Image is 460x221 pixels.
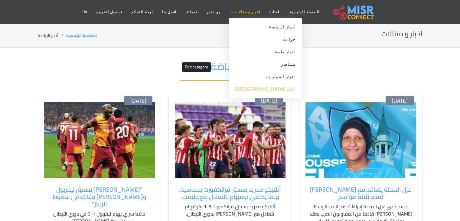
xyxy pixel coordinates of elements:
[181,57,279,81] h2: أخبار الرياضة
[130,97,146,104] span: [DATE]
[175,102,285,178] img: أتلتيكو مدريد يحتفل بخماسية أمام فرانكفورت في دوري أبطال أوروبا.
[225,6,265,18] a: اخبار و مقالات
[235,9,260,15] span: اخبار و مقالات
[392,97,408,104] span: [DATE]
[381,30,422,38] h2: اخبار و مقالات
[308,186,413,200] a: غزل المحلة يتعاقد مع [PERSON_NAME] لمدة ثلاثة مواسم
[229,33,302,46] a: حوادث
[181,6,202,18] a: خدماتنا
[261,97,277,104] span: [DATE]
[92,6,127,18] a: تسجيل الخروج
[333,5,374,20] img: main.misr_connect
[229,58,302,71] a: مشاهير
[229,83,302,95] a: اخبار [GEOGRAPHIC_DATA]
[305,102,416,178] img: يوسف العزب بعد انضمامه إلى نادي غزل المحلة
[265,6,285,18] a: الفئات
[127,6,157,18] a: لوحة التحكم
[77,6,92,18] a: EN
[229,71,302,83] a: اخبار السيارات
[229,21,302,33] a: أخبار الرياضة
[285,6,324,18] a: الصفحة الرئيسية
[158,6,181,18] a: اتصل بنا
[202,6,225,18] a: من نحن
[229,46,302,58] a: اخبار طبية
[182,62,211,72] button: Edit category
[44,102,155,178] img: محمد صلاح في مباراة ليفربول ضد جالاتا سراي بدوري أبطال أوروبا.
[178,186,282,200] a: أتلتيكو مدريد يسحق فرانكفورت بخماسية، بينما يكتفي توتنهام بالتعادل مع جليمت.
[38,32,66,39] li: أخبار الرياضة
[66,31,97,39] a: الصفحة الرئيسية
[178,203,282,217] p: أتلتيكو مدريد يسحق فرانكفورت 5-1 وتوتنهام يتعادل مع [PERSON_NAME] بدوري الأبطال.
[47,186,152,208] a: "[PERSON_NAME] يصعق ليفربول و[PERSON_NAME] يشارك في سقوط الريدز"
